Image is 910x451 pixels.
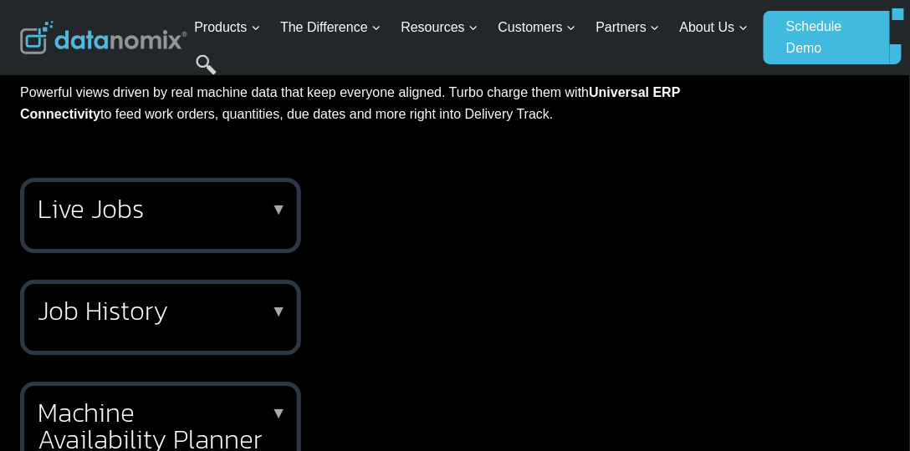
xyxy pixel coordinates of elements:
p: Powerful views driven by real machine data that keep everyone aligned. Turbo charge them with to ... [20,82,756,124]
span: Last Name [330,1,383,16]
a: Schedule Demo [764,11,890,64]
h2: Live Jobs [38,195,277,222]
a: Terms [187,372,212,384]
img: Datanomix [20,21,187,54]
p: ▼ [271,306,287,317]
span: Partners [596,17,660,38]
span: About Us [680,17,749,38]
span: The Difference [280,17,381,38]
a: Privacy Policy [227,372,282,384]
iframe: Chat Widget [826,371,910,451]
span: Products [194,17,260,38]
a: Search [196,54,217,92]
span: Customers [498,17,576,38]
span: Resources [401,17,478,38]
p: ▼ [271,204,287,215]
h2: Job History [38,297,277,324]
strong: Universal ERP Connectivity [20,85,680,121]
span: State/Region [330,206,394,221]
p: ▼ [271,408,287,419]
span: Phone number [330,69,405,84]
